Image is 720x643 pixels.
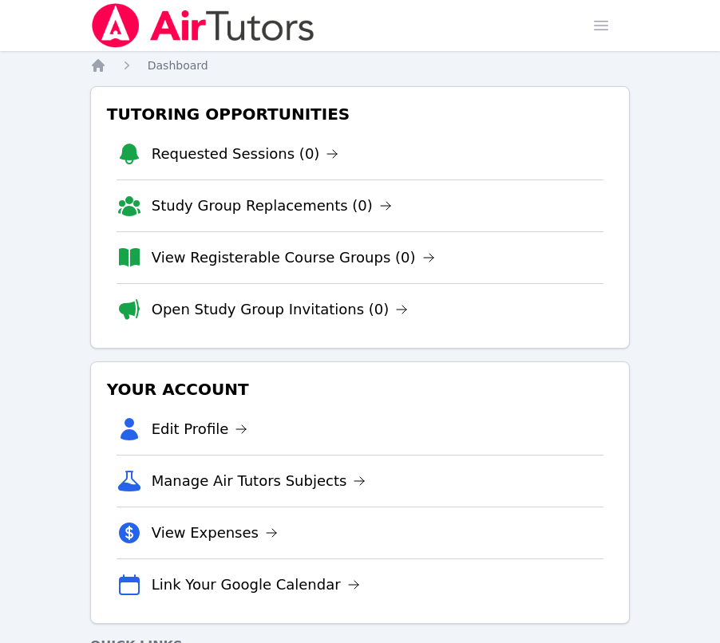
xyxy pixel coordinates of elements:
[152,298,409,321] a: Open Study Group Invitations (0)
[152,247,435,269] a: View Registerable Course Groups (0)
[148,57,208,73] a: Dashboard
[148,59,208,72] span: Dashboard
[90,3,316,48] img: Air Tutors
[90,57,631,73] nav: Breadcrumb
[152,195,392,217] a: Study Group Replacements (0)
[104,375,617,404] h3: Your Account
[152,143,339,165] a: Requested Sessions (0)
[152,574,360,596] a: Link Your Google Calendar
[152,418,248,440] a: Edit Profile
[152,470,366,492] a: Manage Air Tutors Subjects
[104,100,617,128] h3: Tutoring Opportunities
[152,522,278,544] a: View Expenses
